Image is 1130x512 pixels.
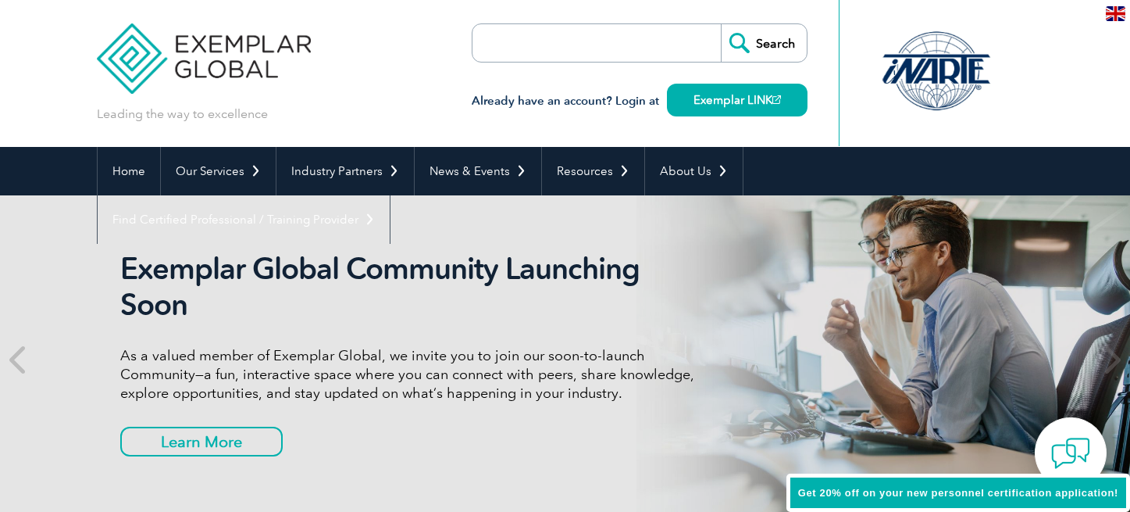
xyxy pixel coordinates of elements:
[120,346,706,403] p: As a valued member of Exemplar Global, we invite you to join our soon-to-launch Community—a fun, ...
[798,487,1118,499] span: Get 20% off on your new personnel certification application!
[120,427,283,457] a: Learn More
[472,91,807,111] h3: Already have an account? Login at
[772,95,781,104] img: open_square.png
[667,84,807,116] a: Exemplar LINK
[161,147,276,195] a: Our Services
[120,251,706,323] h2: Exemplar Global Community Launching Soon
[97,106,268,123] p: Leading the way to excellence
[721,24,807,62] input: Search
[1106,6,1125,21] img: en
[98,147,160,195] a: Home
[645,147,743,195] a: About Us
[1051,434,1090,473] img: contact-chat.png
[98,195,390,244] a: Find Certified Professional / Training Provider
[415,147,541,195] a: News & Events
[276,147,414,195] a: Industry Partners
[542,147,644,195] a: Resources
